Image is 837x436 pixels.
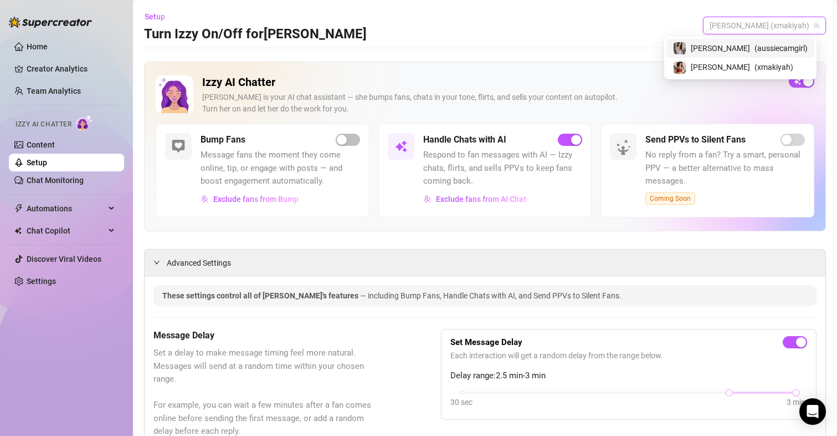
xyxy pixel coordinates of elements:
[394,140,408,153] img: svg%3e
[27,42,48,51] a: Home
[691,61,750,73] span: [PERSON_NAME]
[813,22,820,29] span: team
[436,195,526,204] span: Exclude fans from AI Chat
[645,133,746,146] h5: Send PPVs to Silent Fans
[616,139,634,157] img: silent-fans-ppv-o-N6Mmdf.svg
[145,12,165,21] span: Setup
[213,195,299,204] span: Exclude fans from Bump
[153,256,167,268] div: expanded
[9,17,92,28] img: logo-BBDzfeDw.svg
[144,8,174,26] button: Setup
[645,149,805,188] span: No reply from a fan? Try a smart, personal PPV — a better alternative to mass messages.
[201,133,245,146] h5: Bump Fans
[201,195,209,203] img: svg%3e
[799,398,826,425] div: Open Intercom Messenger
[156,75,193,113] img: Izzy AI Chatter
[27,222,105,240] span: Chat Copilot
[27,87,81,95] a: Team Analytics
[27,277,56,286] a: Settings
[450,396,473,408] div: 30 sec
[450,337,522,347] strong: Set Message Delay
[754,61,793,73] span: ( xmakiyah )
[360,291,622,300] span: — including Bump Fans, Handle Chats with AI, and Send PPVs to Silent Fans.
[27,140,55,149] a: Content
[691,42,750,54] span: [PERSON_NAME]
[16,119,71,130] span: Izzy AI Chatter
[153,259,160,266] span: expanded
[76,115,93,131] img: AI Chatter
[201,190,299,208] button: Exclude fans from Bump
[754,42,808,54] span: ( aussiecamgirl )
[162,291,360,300] span: These settings control all of [PERSON_NAME]'s features
[424,195,432,203] img: svg%3e
[167,257,231,269] span: Advanced Settings
[674,42,686,54] img: Maki
[27,176,84,185] a: Chat Monitoring
[787,396,805,408] div: 3 min
[14,227,22,235] img: Chat Copilot
[645,192,695,205] span: Coming Soon
[202,75,780,89] h2: Izzy AI Chatter
[144,26,367,43] h3: Turn Izzy On/Off for [PERSON_NAME]
[27,200,105,217] span: Automations
[423,190,527,208] button: Exclude fans from AI Chat
[14,204,23,213] span: thunderbolt
[153,329,386,342] h5: Message Delay
[423,149,583,188] span: Respond to fan messages with AI — Izzy chats, flirts, and sells PPVs to keep fans coming back.
[172,140,185,153] img: svg%3e
[423,133,506,146] h5: Handle Chats with AI
[201,149,360,188] span: Message fans the moment they come online, tip, or engage with posts — and boost engagement automa...
[27,60,115,78] a: Creator Analytics
[674,62,686,74] img: maki
[450,369,807,383] span: Delay range: 2.5 min - 3 min
[27,158,47,167] a: Setup
[202,92,780,115] div: [PERSON_NAME] is your AI chat assistant — she bumps fans, chats in your tone, flirts, and sells y...
[450,349,807,362] span: Each interaction will get a random delay from the range below.
[710,17,819,34] span: maki (xmakiyah)
[27,255,101,263] a: Discover Viral Videos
